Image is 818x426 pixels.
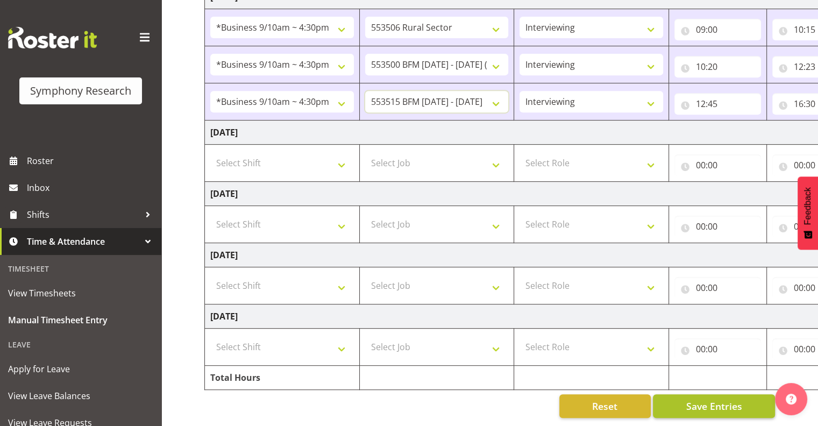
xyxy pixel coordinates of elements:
[30,83,131,99] div: Symphony Research
[786,394,796,404] img: help-xxl-2.png
[3,356,159,382] a: Apply for Leave
[674,154,761,176] input: Click to select...
[8,312,153,328] span: Manual Timesheet Entry
[27,233,140,250] span: Time & Attendance
[27,207,140,223] span: Shifts
[8,27,97,48] img: Rosterit website logo
[205,366,360,390] td: Total Hours
[8,361,153,377] span: Apply for Leave
[3,280,159,307] a: View Timesheets
[653,394,775,418] button: Save Entries
[803,187,813,225] span: Feedback
[3,333,159,356] div: Leave
[798,176,818,250] button: Feedback - Show survey
[559,394,651,418] button: Reset
[686,399,742,413] span: Save Entries
[674,56,761,77] input: Click to select...
[674,19,761,40] input: Click to select...
[8,388,153,404] span: View Leave Balances
[674,338,761,360] input: Click to select...
[3,307,159,333] a: Manual Timesheet Entry
[592,399,617,413] span: Reset
[27,180,156,196] span: Inbox
[3,258,159,280] div: Timesheet
[674,216,761,237] input: Click to select...
[3,382,159,409] a: View Leave Balances
[27,153,156,169] span: Roster
[674,277,761,299] input: Click to select...
[674,93,761,115] input: Click to select...
[8,285,153,301] span: View Timesheets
